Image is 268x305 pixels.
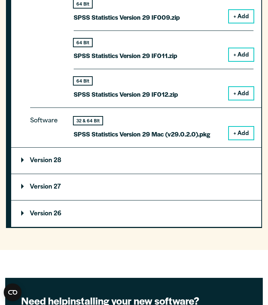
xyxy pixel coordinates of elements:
[30,116,64,134] p: Software
[11,148,261,174] summary: Version 28
[229,10,253,23] button: + Add
[21,211,61,217] p: Version 26
[21,158,61,164] p: Version 28
[229,127,253,139] button: + Add
[229,48,253,61] button: + Add
[229,87,253,100] button: + Add
[11,174,261,200] summary: Version 27
[11,200,261,227] summary: Version 26
[4,283,22,301] button: Open CMP widget
[74,129,210,139] p: SPSS Statistics Version 29 Mac (v29.0.2.0).pkg
[21,184,61,190] p: Version 27
[74,39,92,46] div: 64 Bit
[74,117,102,125] div: 32 & 64 Bit
[74,89,178,100] p: SPSS Statistics Version 29 IF012.zip
[74,12,180,23] p: SPSS Statistics Version 29 IF009.zip
[74,50,177,61] p: SPSS Statistics Version 29 IF011.zip
[74,77,92,85] div: 64 Bit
